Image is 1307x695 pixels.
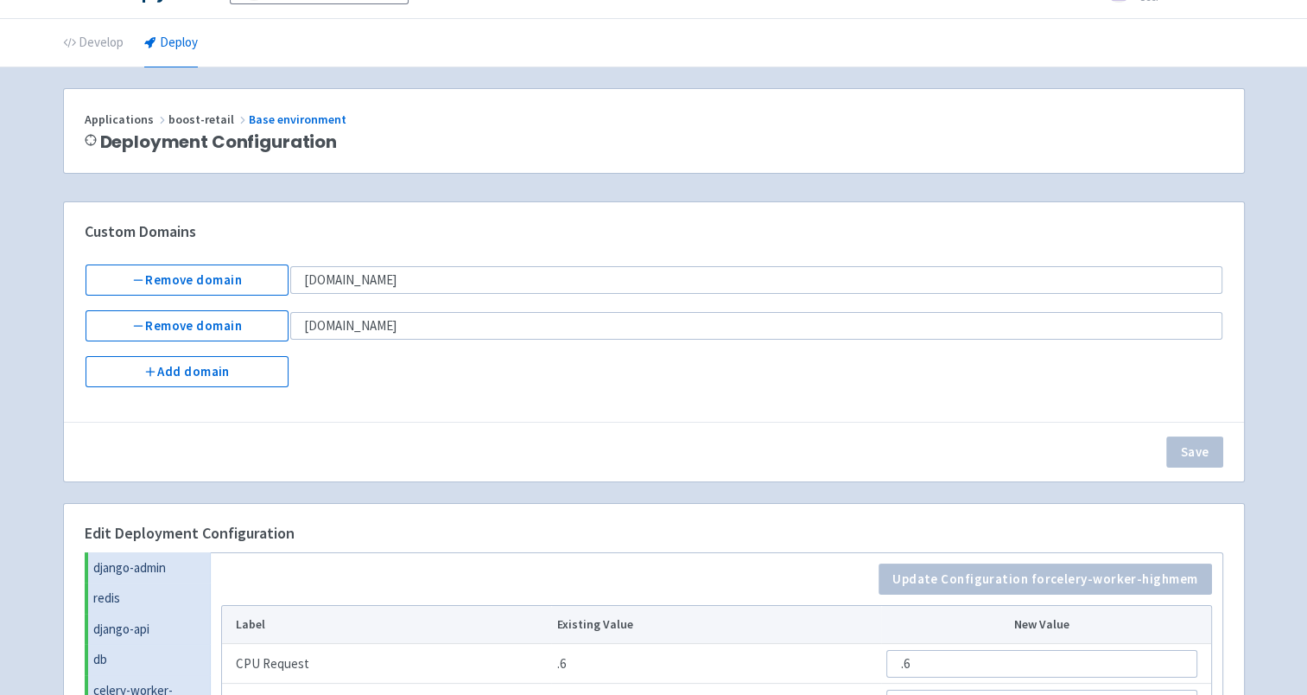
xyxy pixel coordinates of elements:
a: Develop [63,19,124,67]
th: New Value [881,606,1211,644]
button: Remove domain [86,310,289,341]
button: Remove domain [86,265,289,296]
input: CPU Request [886,650,1196,678]
a: django-admin [88,552,211,583]
span: boost-retail [168,112,249,127]
a: db [88,644,211,675]
button: Update Configuration forcelery-worker-highmem [879,564,1212,595]
button: Save [1166,437,1222,468]
a: Deploy [144,19,198,67]
a: django-api [88,614,211,645]
span: Deployment Configuration [100,132,337,152]
input: Edit domain [290,266,1222,294]
th: Existing Value [551,606,881,644]
span: Applications [85,112,168,127]
h4: Edit Deployment Configuration [85,525,1223,542]
th: Label [222,606,552,644]
h4: Custom Domains [85,223,1223,240]
td: CPU Request [222,644,552,684]
td: .6 [551,644,881,684]
a: redis [88,583,211,614]
button: Add domain [86,356,289,387]
a: Base environment [249,112,349,127]
input: Edit domain [290,312,1222,340]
